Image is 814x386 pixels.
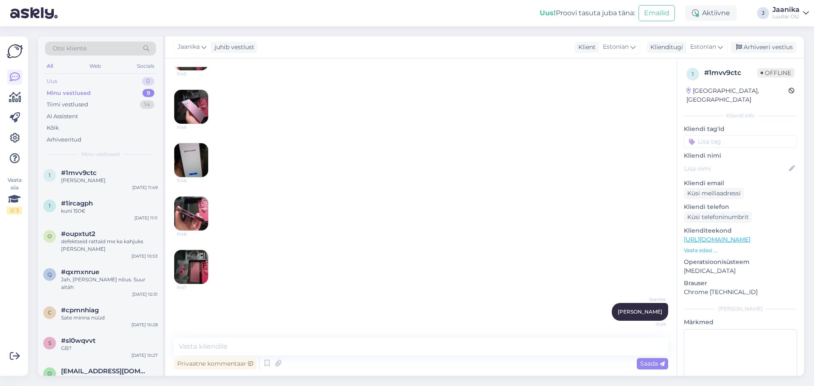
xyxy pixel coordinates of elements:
[603,42,629,52] span: Estonian
[174,197,208,230] img: Attachment
[684,125,797,133] p: Kliendi tag'id
[7,207,22,214] div: 2 / 3
[61,207,158,215] div: kuni 150€
[61,344,158,352] div: GB?
[131,253,158,259] div: [DATE] 10:53
[142,89,154,97] div: 9
[132,291,158,297] div: [DATE] 10:31
[684,258,797,267] p: Operatsioonisüsteem
[49,203,50,209] span: 1
[177,231,209,237] span: 11:46
[174,90,208,124] img: Attachment
[177,178,209,184] span: 11:46
[81,150,120,158] span: Minu vestlused
[772,6,809,20] a: JaanikaLuutar OÜ
[684,236,750,243] a: [URL][DOMAIN_NAME]
[48,340,51,346] span: s
[772,6,800,13] div: Jaanika
[61,306,99,314] span: #cpmnhiag
[634,321,666,328] span: 11:49
[177,71,209,77] span: 11:45
[131,322,158,328] div: [DATE] 10:28
[640,360,665,367] span: Saada
[53,44,86,53] span: Otsi kliente
[61,375,158,383] div: ei osta
[174,250,208,284] img: Attachment
[61,367,149,375] span: ovikdnb@gmail.com
[684,211,752,223] div: Küsi telefoninumbrit
[684,203,797,211] p: Kliendi telefon
[684,318,797,327] p: Märkmed
[49,172,50,178] span: 1
[47,89,91,97] div: Minu vestlused
[47,77,57,86] div: Uus
[61,230,95,238] span: #oupxtut2
[47,271,52,278] span: q
[88,61,103,72] div: Web
[684,226,797,235] p: Klienditeekond
[638,5,675,21] button: Emailid
[61,337,95,344] span: #sl0wqvvt
[48,309,52,316] span: c
[731,42,796,53] div: Arhiveeri vestlus
[61,314,158,322] div: Sate minna nüüd
[140,100,154,109] div: 14
[647,43,683,52] div: Klienditugi
[178,42,200,52] span: Jaanika
[47,100,88,109] div: Tiimi vestlused
[134,215,158,221] div: [DATE] 11:11
[61,200,93,207] span: #1ircagph
[684,188,744,199] div: Küsi meiliaadressi
[211,43,254,52] div: juhib vestlust
[684,179,797,188] p: Kliendi email
[684,164,787,173] input: Lisa nimi
[684,247,797,254] p: Vaata edasi ...
[684,151,797,160] p: Kliendi nimi
[7,43,23,59] img: Askly Logo
[757,68,794,78] span: Offline
[634,296,666,303] span: Jaanika
[177,284,209,291] span: 11:47
[540,9,556,17] b: Uus!
[686,86,789,104] div: [GEOGRAPHIC_DATA], [GEOGRAPHIC_DATA]
[692,71,694,77] span: 1
[7,176,22,214] div: Vaata siia
[174,358,256,369] div: Privaatne kommentaar
[684,288,797,297] p: Chrome [TECHNICAL_ID]
[61,276,158,291] div: Jah, [PERSON_NAME] nõus. Suur aitäh
[47,136,81,144] div: Arhiveeritud
[684,305,797,313] div: [PERSON_NAME]
[575,43,596,52] div: Klient
[540,8,635,18] div: Proovi tasuta juba täna:
[132,184,158,191] div: [DATE] 11:49
[61,238,158,253] div: defektseid rattaid me ka kahjuks [PERSON_NAME]
[47,233,52,239] span: o
[684,112,797,119] div: Kliendi info
[684,279,797,288] p: Brauser
[690,42,716,52] span: Estonian
[61,169,97,177] span: #1mvv9ctc
[45,61,55,72] div: All
[684,267,797,275] p: [MEDICAL_DATA]
[618,308,662,315] span: [PERSON_NAME]
[47,124,59,132] div: Kõik
[135,61,156,72] div: Socials
[47,112,78,121] div: AI Assistent
[177,124,209,131] span: 11:45
[757,7,769,19] div: J
[174,143,208,177] img: Attachment
[61,268,99,276] span: #qxmxnrue
[131,352,158,358] div: [DATE] 10:27
[142,77,154,86] div: 0
[684,135,797,148] input: Lisa tag
[772,13,800,20] div: Luutar OÜ
[685,6,737,21] div: Aktiivne
[61,177,158,184] div: [PERSON_NAME]
[47,370,52,377] span: o
[704,68,757,78] div: # 1mvv9ctc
